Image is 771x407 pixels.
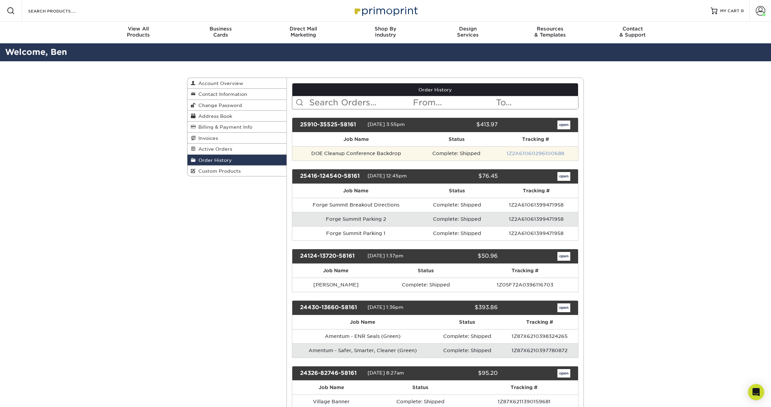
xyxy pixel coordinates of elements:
div: $95.20 [430,369,502,378]
div: $393.86 [430,303,502,312]
div: Open Intercom Messenger [748,384,764,400]
span: Active Orders [196,146,232,152]
td: 1Z2A61061399471958 [494,198,578,212]
td: Complete: Shipped [420,146,493,160]
td: 1Z2A61061399471958 [494,226,578,240]
a: Change Password [187,100,286,111]
a: View AllProducts [97,22,180,43]
td: Complete: Shipped [433,329,501,343]
td: Amentum - ENR Seals (Green) [292,329,434,343]
th: Job Name [292,264,380,278]
td: Complete: Shipped [420,212,495,226]
span: Business [180,26,262,32]
td: Complete: Shipped [420,198,495,212]
a: Active Orders [187,144,286,154]
a: Account Overview [187,78,286,89]
td: Forge Summit Parking 1 [292,226,420,240]
a: open [557,303,570,312]
td: 1Z87X6210398324265 [501,329,578,343]
a: Custom Products [187,166,286,176]
a: Order History [187,155,286,166]
td: 1Z2A61061399471958 [494,212,578,226]
a: open [557,172,570,181]
div: $50.96 [430,252,502,261]
span: [DATE] 8:27am [368,370,404,376]
th: Tracking # [493,132,578,146]
th: Status [380,264,472,278]
a: BusinessCards [180,22,262,43]
a: Address Book [187,111,286,122]
td: DOE Cleanup Conference Backdrop [292,146,420,160]
th: Job Name [292,381,371,394]
input: From... [412,96,495,109]
span: Address Book [196,113,232,119]
span: MY CART [720,8,739,14]
a: Contact Information [187,89,286,100]
th: Tracking # [470,381,578,394]
span: Shop By [344,26,427,32]
td: [PERSON_NAME] [292,278,380,292]
td: Complete: Shipped [380,278,472,292]
span: Change Password [196,103,242,108]
td: Complete: Shipped [433,343,501,358]
td: Forge Summit Breakout Directions [292,198,420,212]
td: 1Z87X6210397780872 [501,343,578,358]
th: Tracking # [494,184,578,198]
div: Industry [344,26,427,38]
td: Amentum - Safer, Smarter, Cleaner (Green) [292,343,434,358]
a: open [557,369,570,378]
span: Order History [196,157,232,163]
span: Contact [591,26,674,32]
div: 25910-35525-58161 [295,121,368,129]
th: Tracking # [472,264,578,278]
img: Primoprint [352,3,419,18]
td: Complete: Shipped [420,226,495,240]
span: [DATE] 3:55pm [368,122,405,127]
td: 1Z05F72A0396116703 [472,278,578,292]
div: 24430-13660-58161 [295,303,368,312]
span: [DATE] 12:45pm [368,173,407,178]
th: Job Name [292,184,420,198]
span: View All [97,26,180,32]
div: Products [97,26,180,38]
a: Resources& Templates [509,22,591,43]
a: Shop ByIndustry [344,22,427,43]
input: Search Orders... [309,96,413,109]
span: 0 [741,8,744,13]
a: Order History [292,83,578,96]
div: Cards [180,26,262,38]
th: Status [420,184,495,198]
a: Billing & Payment Info [187,122,286,132]
a: 1Z2A61060296100688 [507,151,564,156]
th: Job Name [292,132,420,146]
a: Contact& Support [591,22,674,43]
span: Design [427,26,509,32]
th: Status [371,381,470,394]
span: Resources [509,26,591,32]
th: Tracking # [501,315,578,329]
span: [DATE] 1:36pm [368,304,403,310]
div: & Support [591,26,674,38]
th: Status [433,315,501,329]
span: Invoices [196,135,218,141]
a: Direct MailMarketing [262,22,344,43]
div: 24326-82746-58161 [295,369,368,378]
span: Account Overview [196,81,243,86]
a: open [557,252,570,261]
input: To... [495,96,578,109]
span: Direct Mail [262,26,344,32]
div: Services [427,26,509,38]
a: Invoices [187,133,286,144]
div: Marketing [262,26,344,38]
div: & Templates [509,26,591,38]
th: Status [420,132,493,146]
span: Billing & Payment Info [196,124,252,130]
th: Job Name [292,315,434,329]
span: [DATE] 1:37pm [368,253,403,258]
div: $76.45 [430,172,502,181]
div: $413.97 [430,121,502,129]
div: 24124-13720-58161 [295,252,368,261]
td: Forge Summit Parking 2 [292,212,420,226]
span: Custom Products [196,168,241,174]
span: Contact Information [196,91,247,97]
